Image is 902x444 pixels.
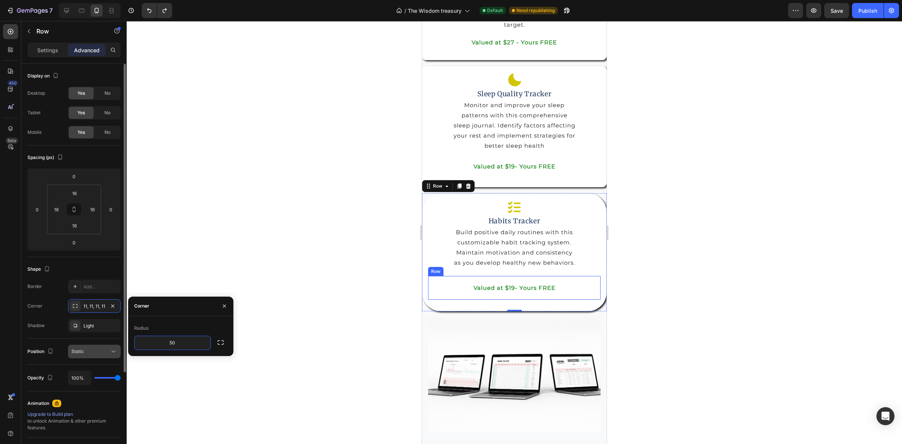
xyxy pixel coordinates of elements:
input: Auto [68,371,91,385]
p: 7 [49,6,53,15]
div: Add... [83,283,119,290]
span: The Wisdom treasury [408,7,462,15]
div: Desktop [27,90,45,97]
input: l [67,220,82,231]
span: No [104,129,110,136]
div: Shadow [27,322,45,329]
div: Display on [27,71,60,81]
input: l [87,204,98,215]
p: Settings [37,46,58,54]
div: Undo/Redo [142,3,172,18]
span: Default [487,7,503,14]
div: Radius [134,325,148,332]
div: Corner [27,303,42,309]
div: Tablet [27,109,41,116]
div: Upgrade to Build plan [27,411,121,418]
button: 7 [3,3,56,18]
div: to unlock Animation & other premium features. [27,411,121,431]
button: Save [824,3,849,18]
button: Static [68,345,121,358]
span: No [104,90,110,97]
div: Open Intercom Messenger [876,407,894,425]
span: No [104,109,110,116]
div: Border [27,283,42,290]
input: 0 [67,237,82,248]
input: l [51,204,62,215]
div: Mobile [27,129,42,136]
span: Static [71,349,84,354]
iframe: Design area [422,21,607,444]
span: / [404,7,406,15]
div: Corner [134,303,149,309]
input: Auto [135,336,210,350]
div: Opacity [27,373,54,383]
span: Save [831,8,843,14]
span: Yes [77,90,85,97]
div: Position [27,347,55,357]
p: Row [36,27,100,36]
input: 0 [105,204,117,215]
div: Shape [27,264,51,274]
div: Beta [6,138,18,144]
span: Yes [77,129,85,136]
button: Publish [852,3,884,18]
div: Light [83,323,119,329]
p: Advanced [74,46,100,54]
div: 450 [7,80,18,86]
input: l [67,188,82,199]
input: 0 [32,204,43,215]
div: Publish [858,7,877,15]
div: Animation [27,400,49,407]
span: Need republishing [516,7,555,14]
div: 11, 11, 11, 11 [83,303,105,310]
input: 0 [67,171,82,182]
div: Spacing (px) [27,153,65,163]
span: Yes [77,109,85,116]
